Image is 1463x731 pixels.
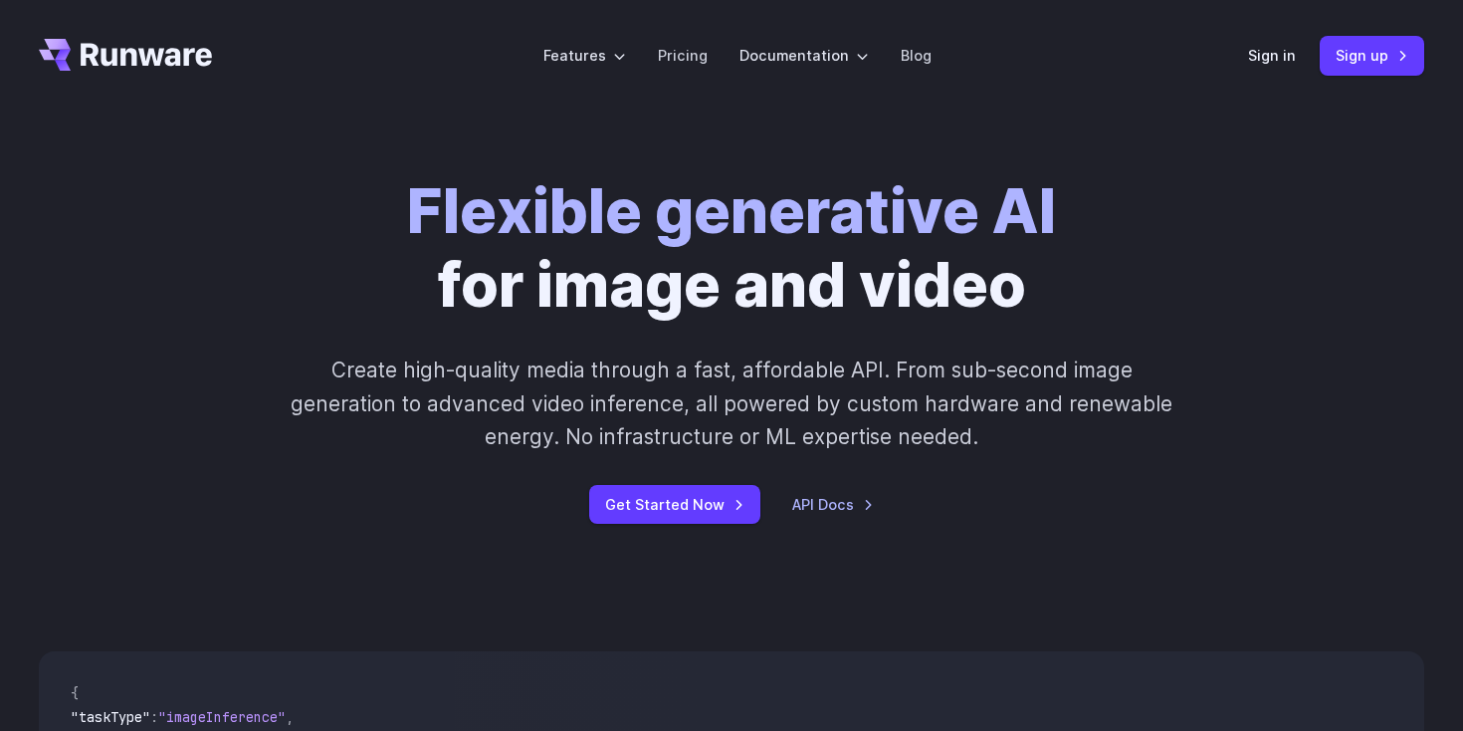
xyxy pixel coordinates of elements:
p: Create high-quality media through a fast, affordable API. From sub-second image generation to adv... [289,354,1175,453]
label: Features [543,44,626,67]
span: , [286,708,294,726]
a: API Docs [792,493,874,516]
span: : [150,708,158,726]
span: "taskType" [71,708,150,726]
span: "imageInference" [158,708,286,726]
a: Go to / [39,39,212,71]
label: Documentation [739,44,869,67]
a: Sign in [1248,44,1296,67]
span: { [71,684,79,702]
h1: for image and video [407,175,1056,322]
a: Blog [901,44,932,67]
a: Sign up [1320,36,1424,75]
strong: Flexible generative AI [407,174,1056,248]
a: Pricing [658,44,708,67]
a: Get Started Now [589,485,760,524]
